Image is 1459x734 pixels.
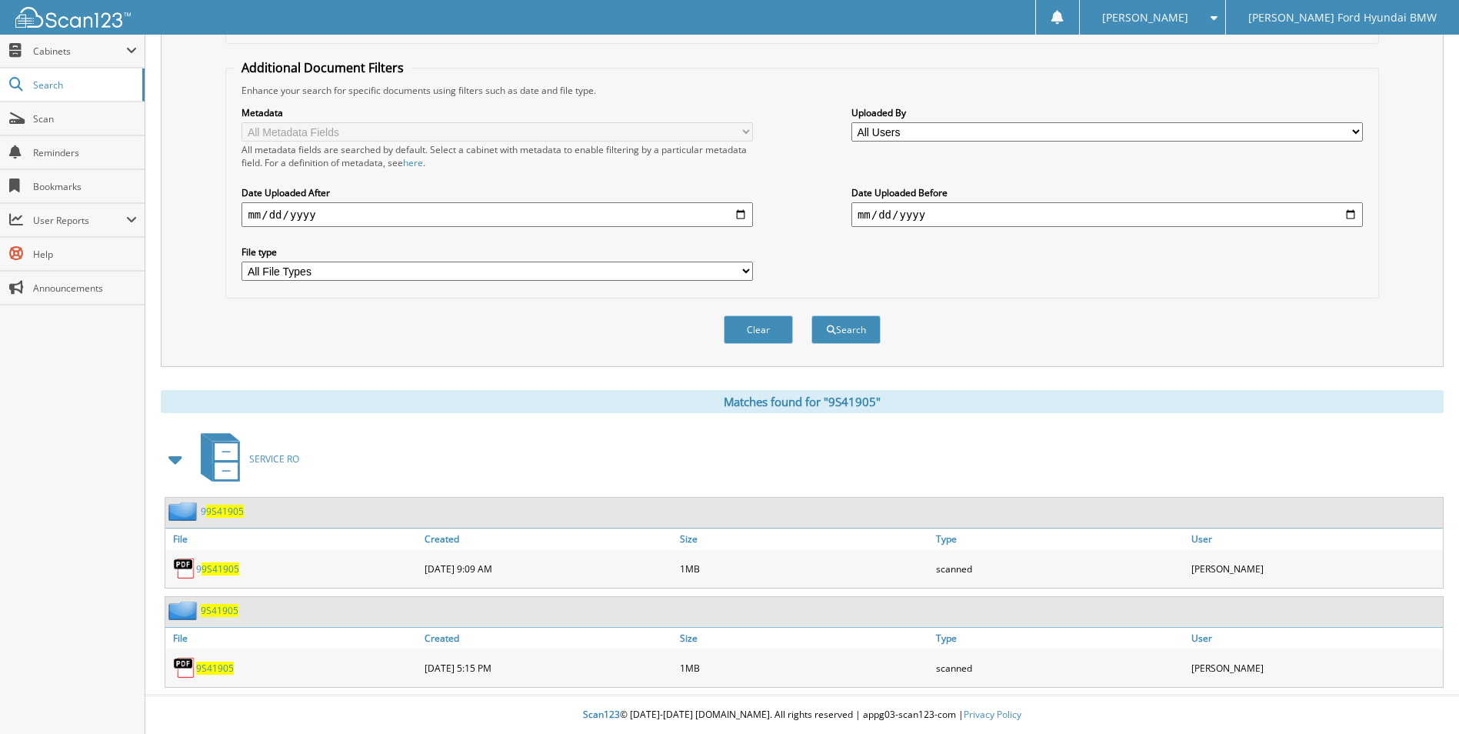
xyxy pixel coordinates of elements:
[202,562,239,576] span: 9S41905
[932,529,1188,549] a: Type
[421,628,676,649] a: Created
[234,84,1370,97] div: Enhance your search for specific documents using filters such as date and file type.
[161,390,1444,413] div: Matches found for "9S41905"
[964,708,1021,721] a: Privacy Policy
[403,156,423,169] a: here
[676,529,931,549] a: Size
[851,186,1363,199] label: Date Uploaded Before
[1188,652,1443,683] div: [PERSON_NAME]
[234,59,411,76] legend: Additional Document Filters
[583,708,620,721] span: Scan123
[242,245,753,259] label: File type
[421,553,676,584] div: [DATE] 9:09 AM
[242,143,753,169] div: All metadata fields are searched by default. Select a cabinet with metadata to enable filtering b...
[1248,13,1437,22] span: [PERSON_NAME] Ford Hyundai BMW
[173,557,196,580] img: PDF.png
[932,652,1188,683] div: scanned
[676,553,931,584] div: 1MB
[851,106,1363,119] label: Uploaded By
[201,604,238,617] a: 9S41905
[249,452,299,465] span: SERVICE RO
[33,180,137,193] span: Bookmarks
[242,106,753,119] label: Metadata
[33,146,137,159] span: Reminders
[15,7,131,28] img: scan123-logo-white.svg
[33,282,137,295] span: Announcements
[33,78,135,92] span: Search
[168,502,201,521] img: folder2.png
[421,652,676,683] div: [DATE] 5:15 PM
[206,505,244,518] span: 9S41905
[242,202,753,227] input: start
[421,529,676,549] a: Created
[196,662,234,675] a: 9S41905
[33,248,137,261] span: Help
[165,529,421,549] a: File
[1188,553,1443,584] div: [PERSON_NAME]
[851,202,1363,227] input: end
[33,112,137,125] span: Scan
[201,505,244,518] a: 99S41905
[33,45,126,58] span: Cabinets
[724,315,793,344] button: Clear
[33,214,126,227] span: User Reports
[1382,660,1459,734] iframe: Chat Widget
[196,562,239,576] a: 99S41905
[192,429,299,489] a: SERVICE RO
[1188,628,1443,649] a: User
[811,315,881,344] button: Search
[242,186,753,199] label: Date Uploaded After
[165,628,421,649] a: File
[676,652,931,683] div: 1MB
[676,628,931,649] a: Size
[932,553,1188,584] div: scanned
[1188,529,1443,549] a: User
[145,696,1459,734] div: © [DATE]-[DATE] [DOMAIN_NAME]. All rights reserved | appg03-scan123-com |
[173,656,196,679] img: PDF.png
[1102,13,1188,22] span: [PERSON_NAME]
[168,601,201,620] img: folder2.png
[932,628,1188,649] a: Type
